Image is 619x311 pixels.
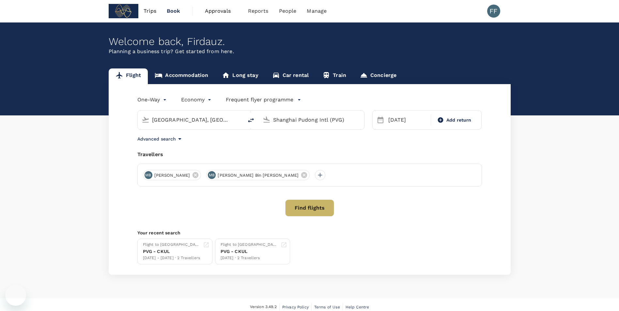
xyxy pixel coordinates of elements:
[226,96,293,104] p: Frequent flyer programme
[152,115,229,125] input: Depart from
[314,304,340,311] a: Terms of Use
[109,48,511,55] p: Planning a business trip? Get started from here.
[386,113,429,126] div: [DATE]
[215,68,265,84] a: Long stay
[143,255,200,261] div: [DATE] - [DATE] · 2 Travellers
[307,7,327,15] span: Manage
[137,95,168,105] div: One-Way
[137,230,482,236] p: Your recent search
[145,171,152,179] div: MB
[143,248,200,255] div: PVG - CKUL
[239,119,240,120] button: Open
[316,68,353,84] a: Train
[143,242,200,248] div: Flight to [GEOGRAPHIC_DATA]
[221,242,278,248] div: Flight to [GEOGRAPHIC_DATA]
[346,304,369,311] a: Help Centre
[360,119,361,120] button: Open
[137,135,184,143] button: Advanced search
[279,7,297,15] span: People
[250,304,277,310] span: Version 3.49.2
[150,172,194,179] span: [PERSON_NAME]
[137,151,482,158] div: Travellers
[137,136,176,142] p: Advanced search
[248,7,269,15] span: Reports
[285,200,334,216] button: Find flights
[226,96,301,104] button: Frequent flyer programme
[109,36,511,48] div: Welcome back , Firdauz .
[353,68,403,84] a: Concierge
[143,170,201,180] div: MB[PERSON_NAME]
[221,248,278,255] div: PVG - CKUL
[273,115,350,125] input: Going to
[221,255,278,261] div: [DATE] · 2 Travellers
[314,305,340,309] span: Terms of Use
[181,95,213,105] div: Economy
[5,285,26,306] iframe: Button to launch messaging window
[446,117,472,124] span: Add return
[206,170,310,180] div: MB[PERSON_NAME] Bin [PERSON_NAME]
[282,305,309,309] span: Privacy Policy
[109,68,148,84] a: Flight
[487,5,500,18] div: FF
[205,7,238,15] span: Approvals
[109,4,139,18] img: Subdimension Pte Ltd
[214,172,302,179] span: [PERSON_NAME] Bin [PERSON_NAME]
[208,171,216,179] div: MB
[282,304,309,311] a: Privacy Policy
[148,68,215,84] a: Accommodation
[144,7,156,15] span: Trips
[167,7,180,15] span: Book
[265,68,316,84] a: Car rental
[346,305,369,309] span: Help Centre
[243,112,259,128] button: delete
